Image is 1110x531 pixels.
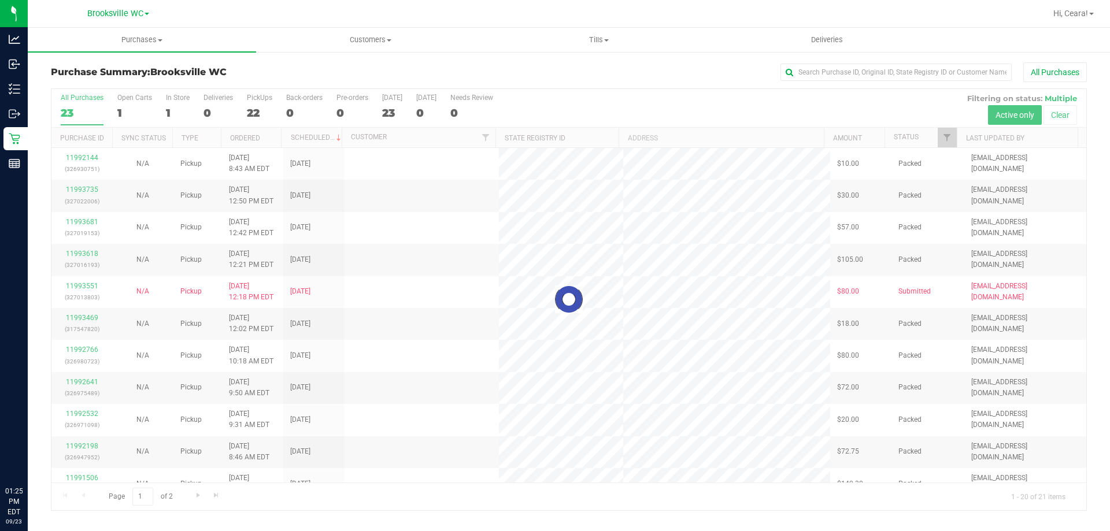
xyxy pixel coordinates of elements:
[9,34,20,45] inline-svg: Analytics
[795,35,859,45] span: Deliveries
[87,9,143,18] span: Brooksville WC
[5,517,23,526] p: 09/23
[9,83,20,95] inline-svg: Inventory
[484,28,713,52] a: Tills
[28,28,256,52] a: Purchases
[1053,9,1088,18] span: Hi, Ceara!
[485,35,712,45] span: Tills
[780,64,1012,81] input: Search Purchase ID, Original ID, State Registry ID or Customer Name...
[1023,62,1087,82] button: All Purchases
[9,133,20,144] inline-svg: Retail
[28,35,256,45] span: Purchases
[713,28,941,52] a: Deliveries
[256,28,484,52] a: Customers
[12,439,46,473] iframe: Resource center
[257,35,484,45] span: Customers
[51,67,396,77] h3: Purchase Summary:
[150,66,227,77] span: Brooksville WC
[9,158,20,169] inline-svg: Reports
[9,108,20,120] inline-svg: Outbound
[5,486,23,517] p: 01:25 PM EDT
[9,58,20,70] inline-svg: Inbound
